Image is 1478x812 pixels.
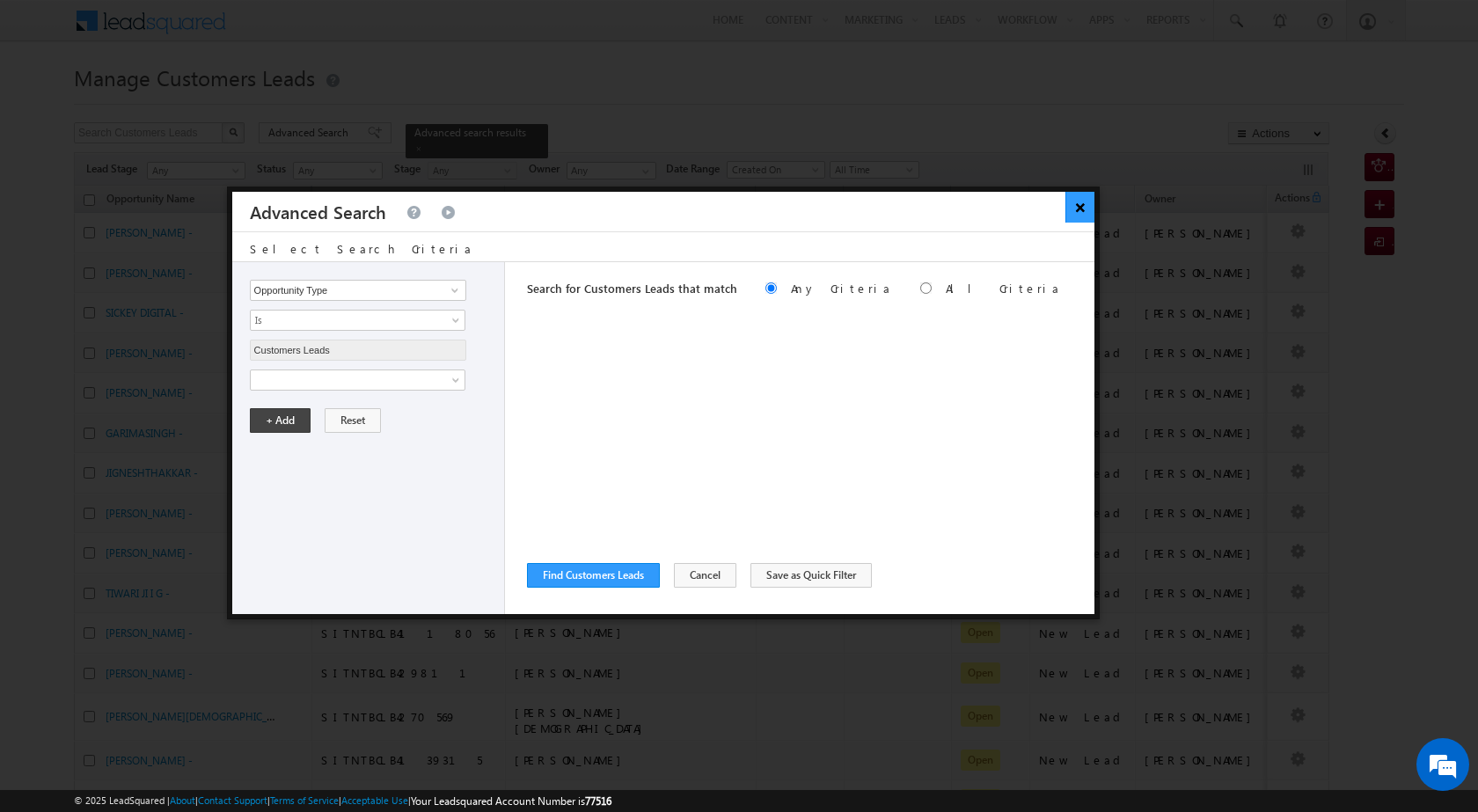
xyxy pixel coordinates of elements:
[250,310,465,331] a: Is
[791,281,892,296] label: Any Criteria
[411,794,611,808] span: Your Leadsquared Account Number is
[270,794,339,806] a: Terms of Service
[527,281,737,296] span: Search for Customers Leads that match
[251,312,442,328] span: Is
[239,542,319,566] em: Start Chat
[946,281,1061,296] label: All Criteria
[289,9,331,51] div: Minimize live chat window
[1065,192,1094,223] button: ×
[91,92,296,115] div: Chat with us now
[341,794,408,806] a: Acceptable Use
[750,563,872,588] button: Save as Quick Filter
[250,192,386,231] h3: Advanced Search
[325,408,381,433] button: Reset
[585,794,611,808] span: 77516
[30,92,74,115] img: d_60004797649_company_0_60004797649
[198,794,267,806] a: Contact Support
[674,563,736,588] button: Cancel
[250,241,473,256] span: Select Search Criteria
[74,793,611,809] span: © 2025 LeadSquared | | | | |
[23,163,321,527] textarea: Type your message and hit 'Enter'
[250,340,466,361] input: Type to Search
[170,794,195,806] a: About
[250,280,466,301] input: Type to Search
[442,282,464,299] a: Show All Items
[250,408,311,433] button: + Add
[527,563,660,588] button: Find Customers Leads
